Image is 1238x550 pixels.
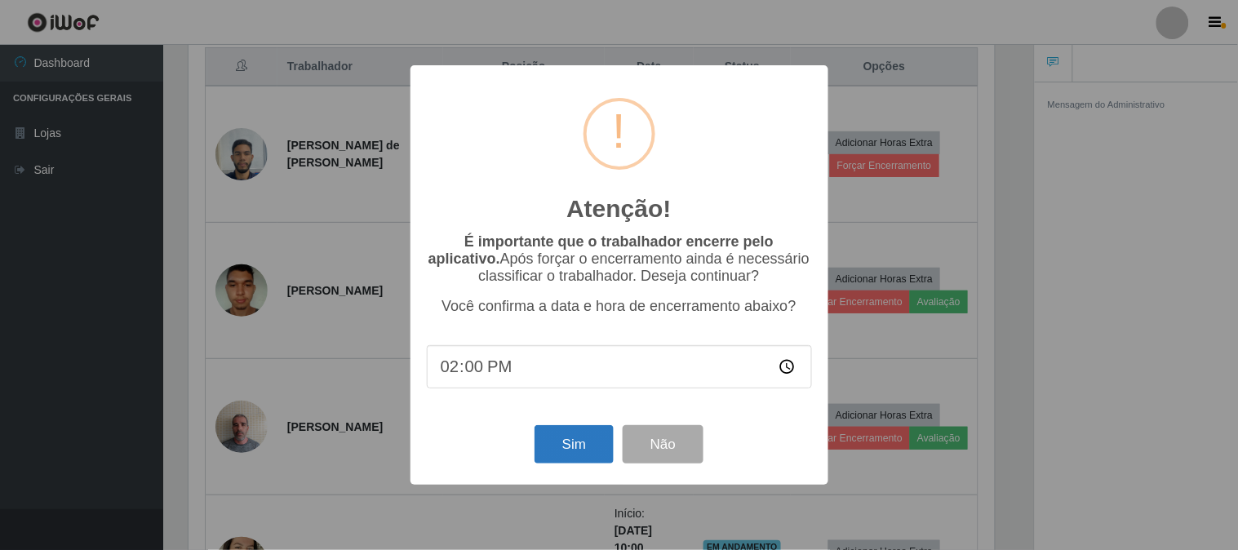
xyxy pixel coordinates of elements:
[535,425,614,464] button: Sim
[428,233,774,267] b: É importante que o trabalhador encerre pelo aplicativo.
[427,298,812,315] p: Você confirma a data e hora de encerramento abaixo?
[623,425,703,464] button: Não
[427,233,812,285] p: Após forçar o encerramento ainda é necessário classificar o trabalhador. Deseja continuar?
[566,194,671,224] h2: Atenção!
